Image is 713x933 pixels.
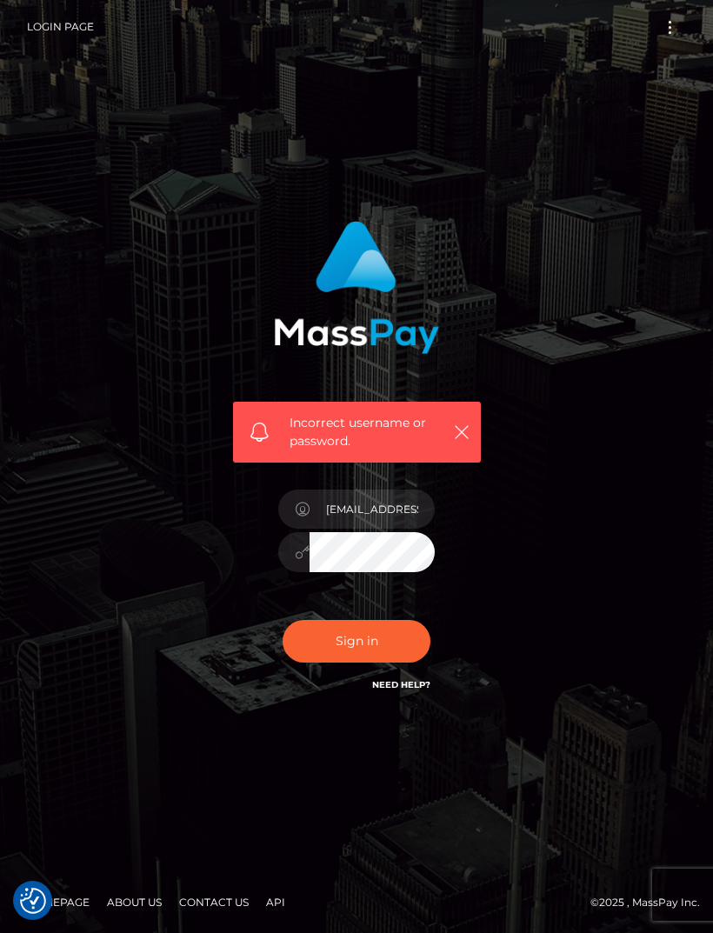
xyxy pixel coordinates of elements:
a: Login Page [27,9,94,45]
div: © 2025 , MassPay Inc. [13,893,700,912]
a: About Us [100,889,169,916]
button: Toggle navigation [654,16,686,39]
img: Revisit consent button [20,888,46,914]
button: Sign in [283,620,430,663]
button: Consent Preferences [20,888,46,914]
input: Username... [310,490,435,529]
a: Need Help? [372,679,430,690]
a: API [259,889,292,916]
a: Contact Us [172,889,256,916]
span: Incorrect username or password. [290,414,444,450]
img: MassPay Login [274,221,439,354]
a: Homepage [19,889,97,916]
